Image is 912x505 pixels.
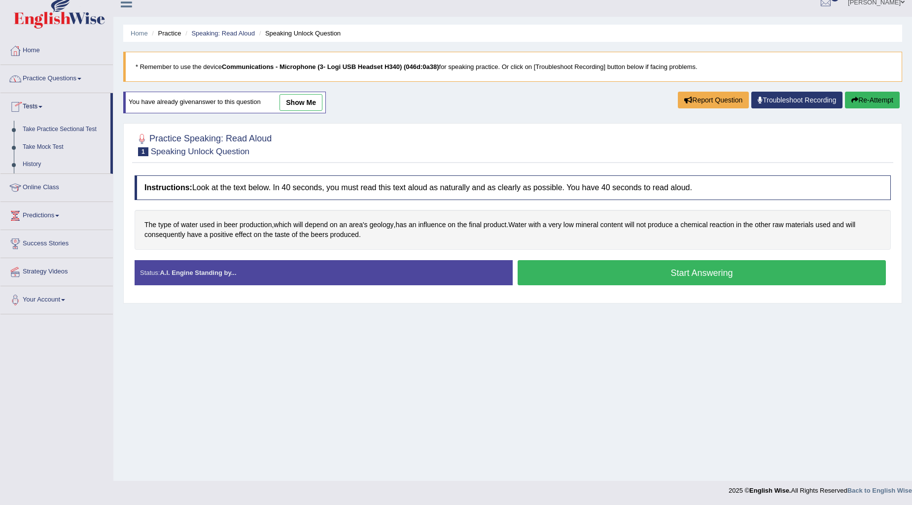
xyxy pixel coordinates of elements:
strong: A.I. Engine Standing by... [160,269,236,276]
span: Click to see word definition [418,220,446,230]
li: Speaking Unlock Question [257,29,341,38]
span: Click to see word definition [680,220,707,230]
span: Click to see word definition [772,220,784,230]
span: Click to see word definition [484,220,507,230]
span: Click to see word definition [292,230,298,240]
span: Click to see word definition [274,220,291,230]
span: Click to see word definition [815,220,830,230]
div: , , . . [135,210,891,250]
span: Click to see word definition [528,220,541,230]
a: Back to English Wise [847,487,912,494]
a: Strategy Videos [0,258,113,283]
div: 2025 © All Rights Reserved [729,481,912,495]
div: You have already given answer to this question [123,92,326,113]
a: Home [0,37,113,62]
span: Click to see word definition [181,220,198,230]
span: Click to see word definition [469,220,482,230]
a: Take Mock Test [18,138,110,156]
button: Report Question [678,92,749,108]
button: Re-Attempt [845,92,900,108]
span: Click to see word definition [158,220,171,230]
a: show me [280,94,322,111]
a: Online Class [0,174,113,199]
div: Status: [135,260,513,285]
a: Predictions [0,202,113,227]
span: Click to see word definition [832,220,843,230]
span: Click to see word definition [173,220,179,230]
span: Click to see word definition [240,220,272,230]
span: Click to see word definition [210,230,233,240]
span: Click to see word definition [330,230,359,240]
span: Click to see word definition [275,230,289,240]
a: Practice Questions [0,65,113,90]
span: Click to see word definition [755,220,771,230]
span: Click to see word definition [675,220,679,230]
a: Your Account [0,286,113,311]
span: Click to see word definition [144,220,156,230]
span: Click to see word definition [549,220,561,230]
blockquote: * Remember to use the device for speaking practice. Or click on [Troubleshoot Recording] button b... [123,52,902,82]
span: Click to see word definition [370,220,394,230]
a: History [18,156,110,173]
span: Click to see word definition [409,220,417,230]
span: Click to see word definition [144,230,185,240]
span: Click to see word definition [736,220,741,230]
span: Click to see word definition [743,220,753,230]
span: Click to see word definition [786,220,814,230]
a: Tests [0,93,110,118]
b: Instructions: [144,183,192,192]
a: Troubleshoot Recording [751,92,842,108]
a: Speaking: Read Aloud [191,30,255,37]
span: Click to see word definition [204,230,208,240]
span: Click to see word definition [576,220,598,230]
span: Click to see word definition [339,220,347,230]
strong: English Wise. [749,487,791,494]
a: Home [131,30,148,37]
span: Click to see word definition [293,220,303,230]
span: Click to see word definition [200,220,214,230]
h2: Practice Speaking: Read Aloud [135,132,272,156]
small: Speaking Unlock Question [151,147,249,156]
b: Communications - Microphone (3- Logi USB Headset H340) (046d:0a38) [222,63,439,70]
span: Click to see word definition [311,230,328,240]
button: Start Answering [518,260,886,285]
span: Click to see word definition [224,220,238,230]
a: Success Stories [0,230,113,255]
span: Click to see word definition [543,220,547,230]
a: Take Practice Sectional Test [18,121,110,138]
span: Click to see word definition [709,220,734,230]
span: Click to see word definition [508,220,526,230]
span: Click to see word definition [349,220,368,230]
span: Click to see word definition [457,220,467,230]
span: Click to see word definition [625,220,634,230]
span: Click to see word definition [600,220,623,230]
h4: Look at the text below. In 40 seconds, you must read this text aloud as naturally and as clearly ... [135,175,891,200]
span: Click to see word definition [563,220,574,230]
span: Click to see word definition [263,230,273,240]
span: Click to see word definition [216,220,222,230]
span: Click to see word definition [648,220,673,230]
span: Click to see word definition [299,230,309,240]
span: Click to see word definition [330,220,338,230]
span: Click to see word definition [636,220,646,230]
span: Click to see word definition [846,220,855,230]
span: 1 [138,147,148,156]
span: Click to see word definition [235,230,252,240]
span: Click to see word definition [187,230,202,240]
span: Click to see word definition [254,230,262,240]
span: Click to see word definition [448,220,456,230]
li: Practice [149,29,181,38]
span: Click to see word definition [305,220,328,230]
span: Click to see word definition [395,220,407,230]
